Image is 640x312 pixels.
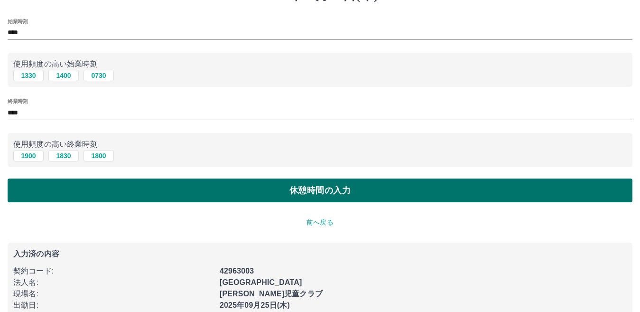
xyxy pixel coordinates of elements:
[83,150,114,161] button: 1800
[13,58,627,70] p: 使用頻度の高い始業時刻
[13,150,44,161] button: 1900
[8,179,632,202] button: 休憩時間の入力
[220,301,290,309] b: 2025年09月25日(木)
[220,278,302,286] b: [GEOGRAPHIC_DATA]
[48,70,79,81] button: 1400
[13,250,627,258] p: 入力済の内容
[8,98,28,105] label: 終業時刻
[13,139,627,150] p: 使用頻度の高い終業時刻
[13,300,214,311] p: 出勤日 :
[13,277,214,288] p: 法人名 :
[83,70,114,81] button: 0730
[13,288,214,300] p: 現場名 :
[13,70,44,81] button: 1330
[48,150,79,161] button: 1830
[8,18,28,25] label: 始業時刻
[220,290,323,298] b: [PERSON_NAME]児童クラブ
[13,265,214,277] p: 契約コード :
[8,217,632,227] p: 前へ戻る
[220,267,254,275] b: 42963003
